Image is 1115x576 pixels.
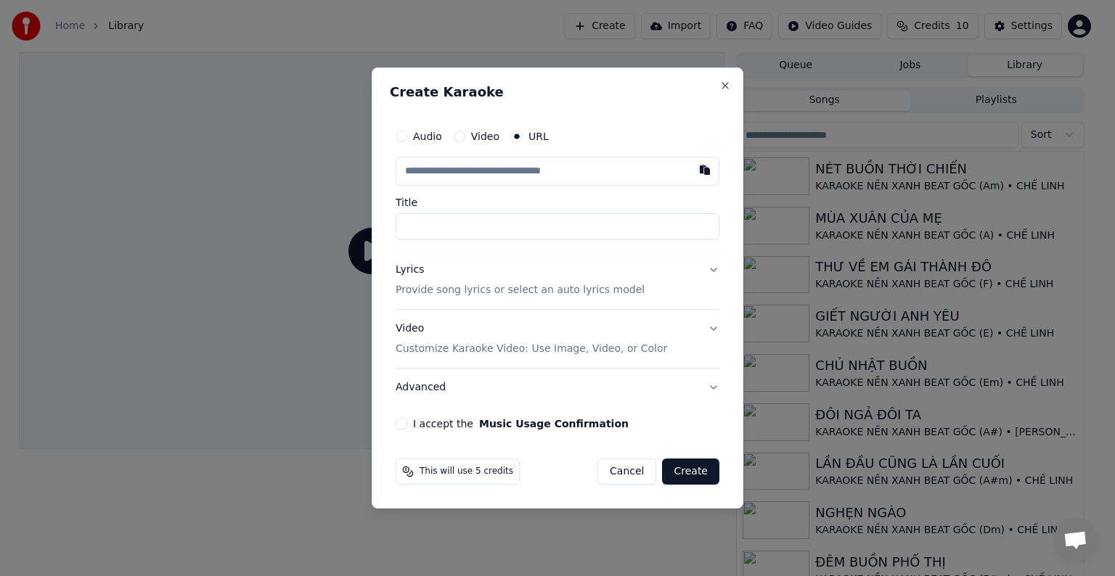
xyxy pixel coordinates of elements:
[396,321,667,356] div: Video
[662,458,719,485] button: Create
[396,197,719,207] label: Title
[479,419,629,429] button: I accept the
[396,251,719,309] button: LyricsProvide song lyrics or select an auto lyrics model
[420,466,513,477] span: This will use 5 credits
[396,342,667,356] p: Customize Karaoke Video: Use Image, Video, or Color
[413,131,442,141] label: Audio
[413,419,629,429] label: I accept the
[528,131,549,141] label: URL
[597,458,656,485] button: Cancel
[396,310,719,368] button: VideoCustomize Karaoke Video: Use Image, Video, or Color
[396,283,645,297] p: Provide song lyrics or select an auto lyrics model
[390,86,725,99] h2: Create Karaoke
[471,131,499,141] label: Video
[396,263,424,277] div: Lyrics
[396,369,719,406] button: Advanced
